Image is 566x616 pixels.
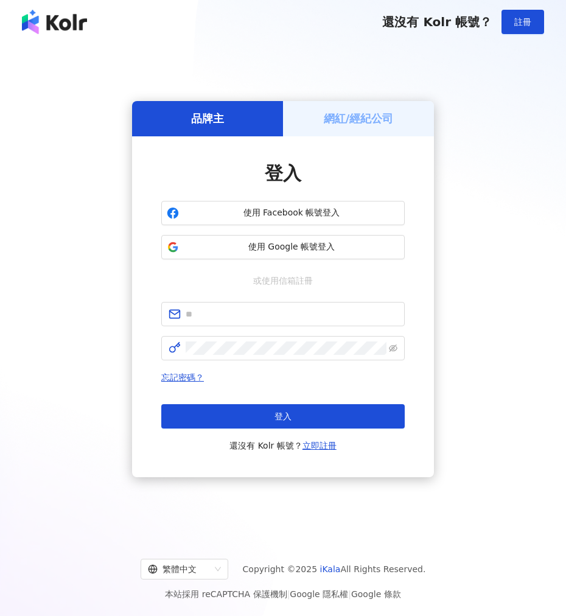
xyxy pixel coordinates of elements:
a: Google 隱私權 [290,589,348,599]
a: Google 條款 [351,589,401,599]
button: 登入 [161,404,405,429]
a: iKala [320,564,341,574]
span: eye-invisible [389,344,397,352]
button: 使用 Facebook 帳號登入 [161,201,405,225]
span: 使用 Facebook 帳號登入 [184,207,399,219]
h5: 品牌主 [191,111,224,126]
span: | [287,589,290,599]
button: 註冊 [501,10,544,34]
span: 還沒有 Kolr 帳號？ [229,438,337,453]
h5: 網紅/經紀公司 [324,111,394,126]
span: 登入 [274,411,292,421]
button: 使用 Google 帳號登入 [161,235,405,259]
span: 還沒有 Kolr 帳號？ [382,15,492,29]
span: 使用 Google 帳號登入 [184,241,399,253]
div: 繁體中文 [148,559,210,579]
a: 立即註冊 [302,441,337,450]
img: logo [22,10,87,34]
span: 或使用信箱註冊 [245,274,321,287]
span: 註冊 [514,17,531,27]
span: | [348,589,351,599]
a: 忘記密碼？ [161,373,204,382]
span: Copyright © 2025 All Rights Reserved. [243,562,426,576]
span: 本站採用 reCAPTCHA 保護機制 [165,587,400,601]
span: 登入 [265,163,301,184]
